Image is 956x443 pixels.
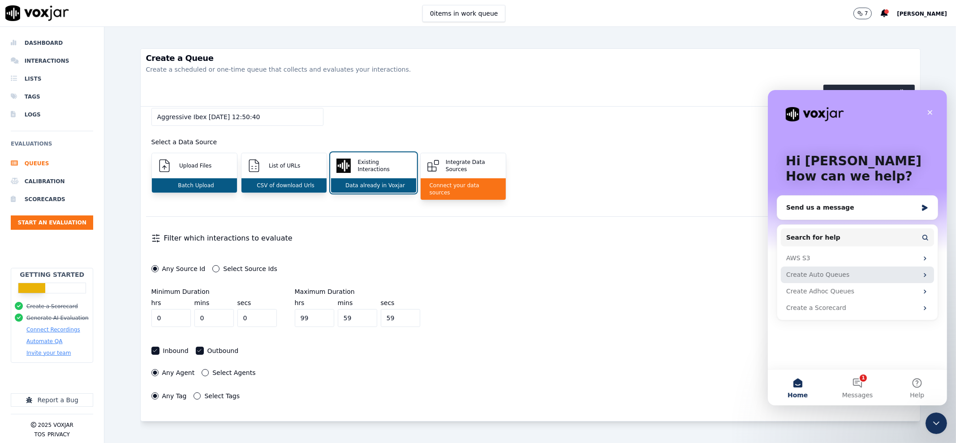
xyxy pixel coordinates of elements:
label: Maximum Duration [295,288,355,295]
img: voxjar logo [5,5,69,21]
a: Queues [11,155,93,172]
a: Interactions [11,52,93,70]
p: Integrate Data Sources [442,159,500,173]
label: Any Source Id [162,266,206,272]
label: mins [338,299,353,306]
input: 00 [151,309,191,327]
button: Next Step: Set Rules [823,85,914,101]
input: 00 [237,309,277,327]
button: Report a Bug [11,393,93,407]
label: Any Agent [162,370,195,376]
label: hrs [151,299,161,306]
label: Select a Data Source [151,138,217,146]
label: Inbound [163,348,189,354]
iframe: Intercom live chat [926,413,947,434]
span: [PERSON_NAME] [897,11,947,17]
p: 7 [865,10,868,17]
p: List of URLs [265,162,300,169]
p: Existing Interactions [354,159,410,173]
p: Connect your data sources [426,182,500,196]
label: Select Source Ids [223,266,277,272]
button: Generate AI Evaluation [26,314,89,322]
img: Existing Interactions [336,159,351,173]
label: Select Tags [204,393,240,399]
a: Dashboard [11,34,93,52]
a: Scorecards [11,190,93,208]
button: Invite your team [26,349,71,357]
label: secs [381,299,395,306]
button: Privacy [47,431,70,438]
input: 00 [194,309,234,327]
button: 0items in work queue [422,5,506,22]
button: TOS [34,431,45,438]
a: Calibration [11,172,93,190]
label: Outbound [207,348,238,354]
input: Enter Queue Name [151,108,323,126]
label: mins [194,299,210,306]
a: Logs [11,106,93,124]
p: 2025 Voxjar [38,421,73,429]
input: 00 [381,309,420,327]
button: Start an Evaluation [11,215,93,230]
a: Tags [11,88,93,106]
button: Create a Scorecard [26,303,78,310]
button: 7 [853,8,881,19]
iframe: Intercom live chat [768,90,947,405]
label: Any Tag [162,393,187,399]
p: Upload Files [176,162,211,169]
p: Create a scheduled or one-time queue that collects and evaluates your interactions. [146,65,915,74]
label: secs [237,299,251,306]
p: CSV of download Urls [253,182,314,189]
input: 00 [338,309,377,327]
button: Automate QA [26,338,62,345]
label: Minimum Duration [151,288,210,295]
label: hrs [295,299,305,306]
a: Lists [11,70,93,88]
button: Connect Recordings [26,326,80,333]
h6: Evaluations [11,138,93,155]
button: 7 [853,8,872,19]
input: 00 [295,309,334,327]
div: Filter which interactions to evaluate [146,228,915,249]
p: Data already in Voxjar [342,182,405,189]
h3: Create a Queue [146,54,915,62]
label: Select Agents [212,370,255,376]
button: [PERSON_NAME] [897,8,956,19]
p: Batch Upload [174,182,214,189]
h2: Getting Started [20,270,84,279]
